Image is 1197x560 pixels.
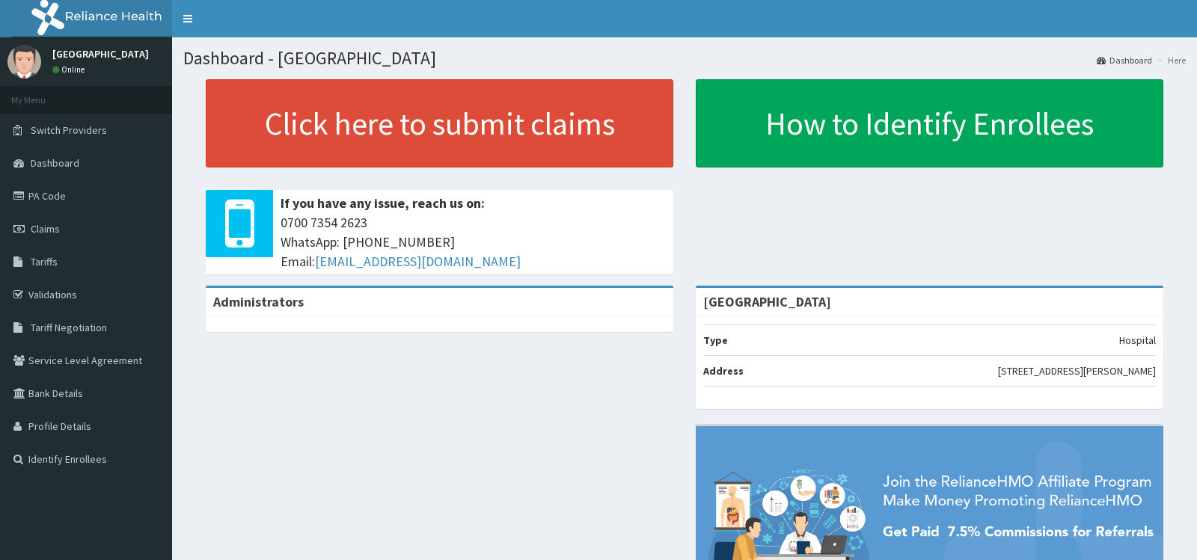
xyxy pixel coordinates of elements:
[998,363,1156,378] p: [STREET_ADDRESS][PERSON_NAME]
[31,156,79,170] span: Dashboard
[703,364,744,378] b: Address
[52,49,149,59] p: [GEOGRAPHIC_DATA]
[281,194,485,212] b: If you have any issue, reach us on:
[1154,54,1186,67] li: Here
[1119,333,1156,348] p: Hospital
[183,49,1186,68] h1: Dashboard - [GEOGRAPHIC_DATA]
[213,293,304,310] b: Administrators
[315,253,521,270] a: [EMAIL_ADDRESS][DOMAIN_NAME]
[703,293,831,310] strong: [GEOGRAPHIC_DATA]
[31,123,107,137] span: Switch Providers
[31,321,107,334] span: Tariff Negotiation
[52,64,88,75] a: Online
[206,79,673,167] a: Click here to submit claims
[31,222,60,236] span: Claims
[1097,54,1152,67] a: Dashboard
[696,79,1163,167] a: How to Identify Enrollees
[703,333,728,347] b: Type
[281,213,666,271] span: 0700 7354 2623 WhatsApp: [PHONE_NUMBER] Email:
[7,45,41,79] img: User Image
[31,255,58,268] span: Tariffs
